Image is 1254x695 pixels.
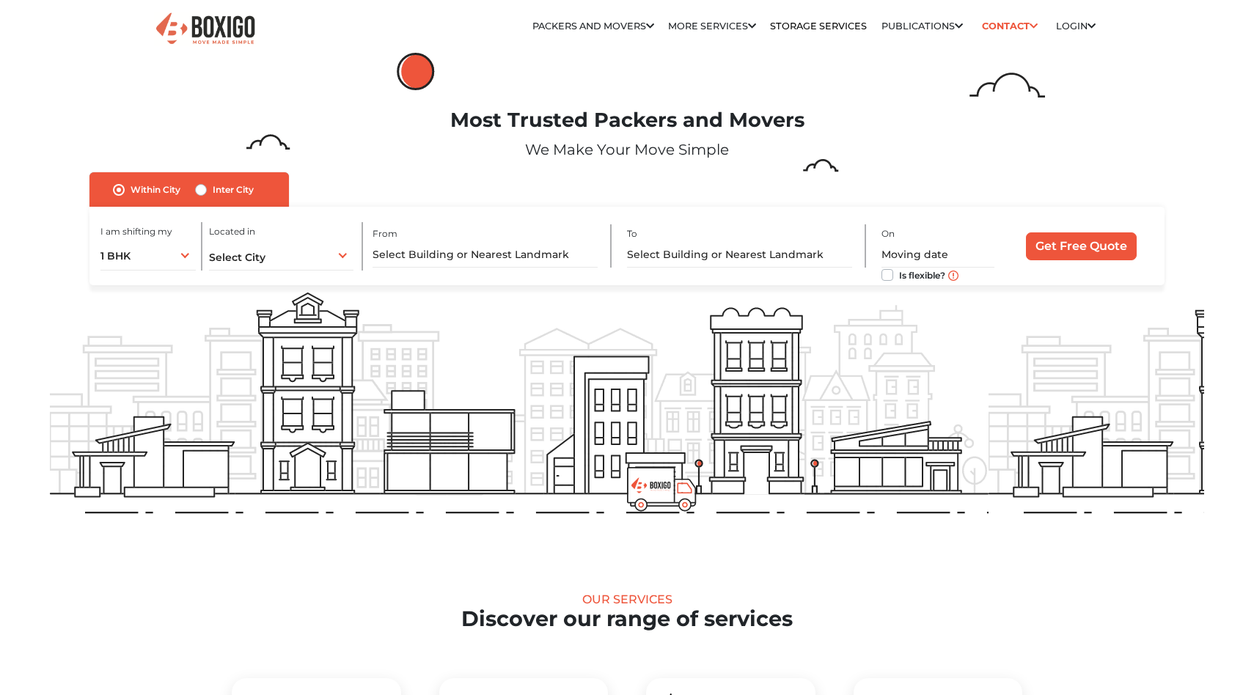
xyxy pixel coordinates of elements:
img: Boxigo [154,11,257,47]
label: I am shifting my [100,225,172,238]
a: More services [668,21,756,32]
h2: Discover our range of services [50,606,1203,632]
label: Within City [131,181,180,199]
input: Get Free Quote [1026,232,1137,260]
span: Select City [209,251,265,264]
label: Inter City [213,181,254,199]
a: Storage Services [770,21,867,32]
span: 1 BHK [100,249,131,262]
a: Publications [881,21,963,32]
img: move_date_info [948,271,958,281]
label: To [627,227,637,240]
label: From [373,227,397,240]
input: Moving date [881,242,994,268]
a: Packers and Movers [532,21,654,32]
h1: Most Trusted Packers and Movers [50,109,1203,133]
a: Contact [977,15,1042,37]
div: Our Services [50,592,1203,606]
a: Login [1056,21,1096,32]
img: boxigo_prackers_and_movers_truck [627,467,697,512]
input: Select Building or Nearest Landmark [373,242,598,268]
p: We Make Your Move Simple [50,139,1203,161]
input: Select Building or Nearest Landmark [627,242,852,268]
label: Located in [209,225,255,238]
label: On [881,227,895,240]
label: Is flexible? [899,266,945,282]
